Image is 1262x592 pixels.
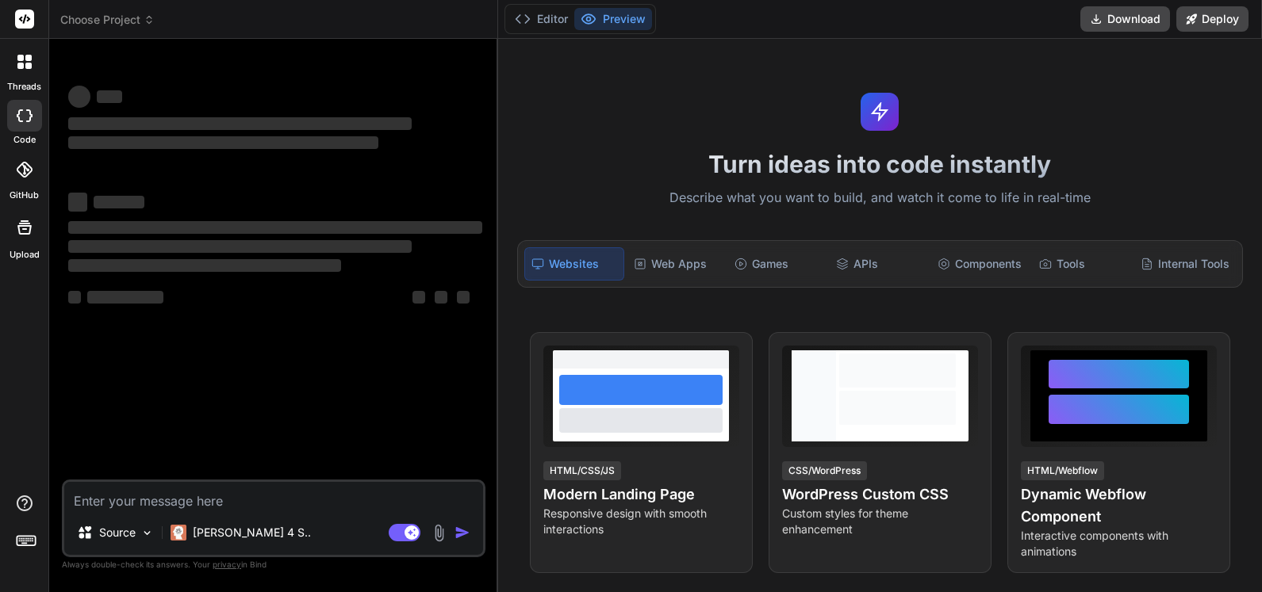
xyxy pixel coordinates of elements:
div: APIs [830,247,928,281]
h4: WordPress Custom CSS [782,483,978,506]
div: Web Apps [627,247,726,281]
img: icon [455,525,470,540]
button: Download [1080,6,1170,32]
p: Interactive components with animations [1021,528,1217,560]
div: Games [728,247,827,281]
span: ‌ [68,86,90,108]
p: Describe what you want to build, and watch it come to life in real-time [508,188,1252,208]
span: ‌ [68,221,482,234]
span: ‌ [94,196,144,208]
span: ‌ [68,291,81,304]
p: Always double-check its answers. Your in Bind [62,557,485,572]
button: Deploy [1176,6,1249,32]
img: Claude 4 Sonnet [171,525,186,540]
h4: Modern Landing Page [543,483,739,506]
div: CSS/WordPress [782,461,867,480]
label: code [13,133,36,147]
p: Custom styles for theme enhancement [782,506,978,537]
img: attachment [430,524,448,542]
div: HTML/Webflow [1021,461,1104,480]
h4: Dynamic Webflow Component [1021,483,1217,528]
div: Websites [524,247,624,281]
span: Choose Project [60,12,155,28]
span: ‌ [68,136,378,149]
div: Tools [1033,247,1131,281]
span: ‌ [68,193,87,212]
span: ‌ [87,291,163,304]
label: threads [7,80,41,94]
p: Responsive design with smooth interactions [543,506,739,537]
span: privacy [213,560,241,569]
span: ‌ [97,90,122,103]
div: Components [931,247,1030,281]
img: Pick Models [140,526,154,540]
div: HTML/CSS/JS [543,461,621,480]
label: GitHub [10,189,39,202]
p: [PERSON_NAME] 4 S.. [193,525,311,540]
p: Source [99,525,136,540]
label: Upload [10,248,40,262]
span: ‌ [435,291,447,304]
span: ‌ [412,291,425,304]
span: ‌ [68,117,412,130]
span: ‌ [68,259,341,272]
span: ‌ [68,240,412,253]
div: Internal Tools [1134,247,1236,281]
span: ‌ [457,291,470,304]
button: Editor [508,8,574,30]
button: Preview [574,8,652,30]
h1: Turn ideas into code instantly [508,150,1252,178]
